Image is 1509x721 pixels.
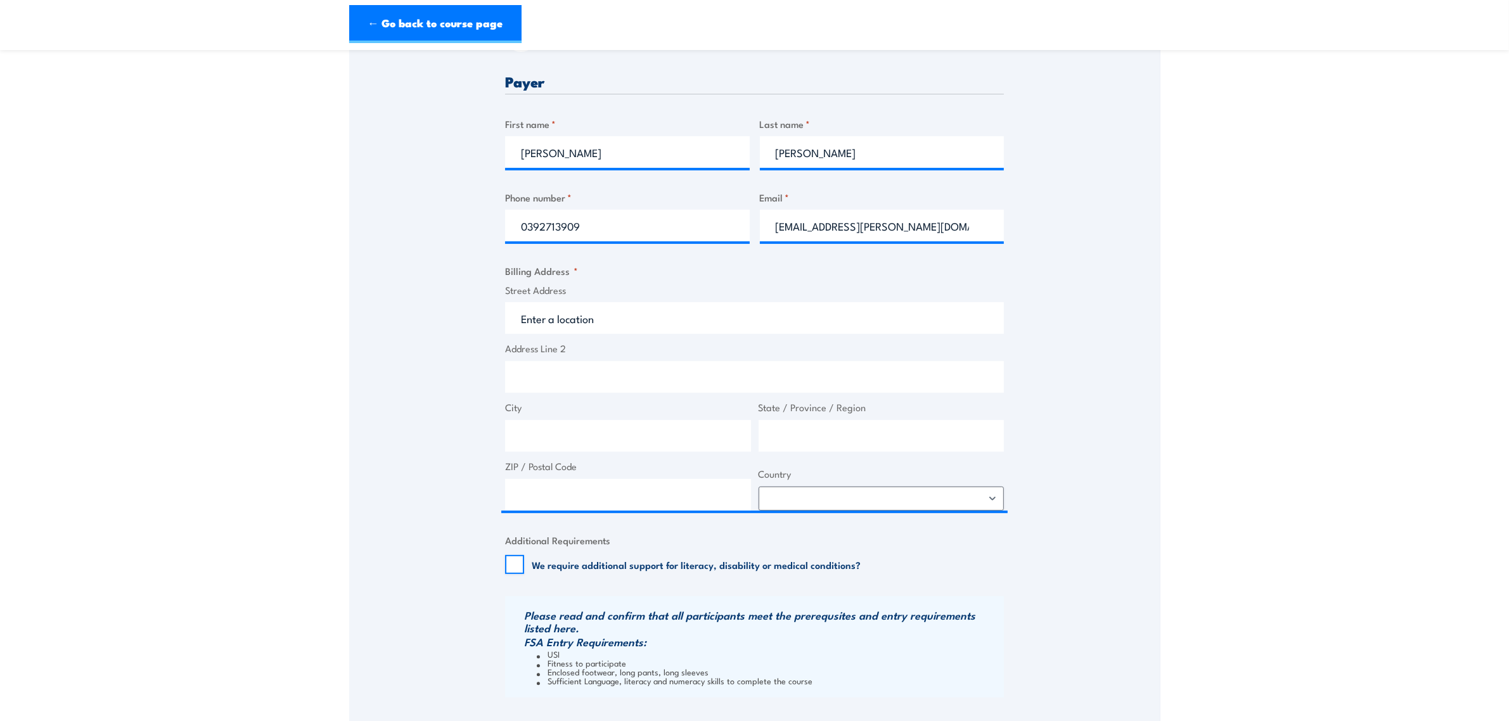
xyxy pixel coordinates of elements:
[759,467,1005,482] label: Country
[759,400,1005,415] label: State / Province / Region
[505,264,578,278] legend: Billing Address
[760,190,1005,205] label: Email
[505,190,750,205] label: Phone number
[349,5,522,43] a: ← Go back to course page
[505,302,1004,334] input: Enter a location
[505,341,1004,356] label: Address Line 2
[505,283,1004,298] label: Street Address
[537,676,1001,685] li: Sufficient Language, literacy and numeracy skills to complete the course
[505,400,751,415] label: City
[537,667,1001,676] li: Enclosed footwear, long pants, long sleeves
[537,658,1001,667] li: Fitness to participate
[505,459,751,474] label: ZIP / Postal Code
[760,117,1005,131] label: Last name
[524,609,1001,634] h3: Please read and confirm that all participants meet the prerequsites and entry requirements listed...
[524,635,1001,648] h3: FSA Entry Requirements:
[505,533,610,547] legend: Additional Requirements
[505,117,750,131] label: First name
[537,649,1001,658] li: USI
[532,558,861,571] label: We require additional support for literacy, disability or medical conditions?
[505,74,1004,89] h3: Payer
